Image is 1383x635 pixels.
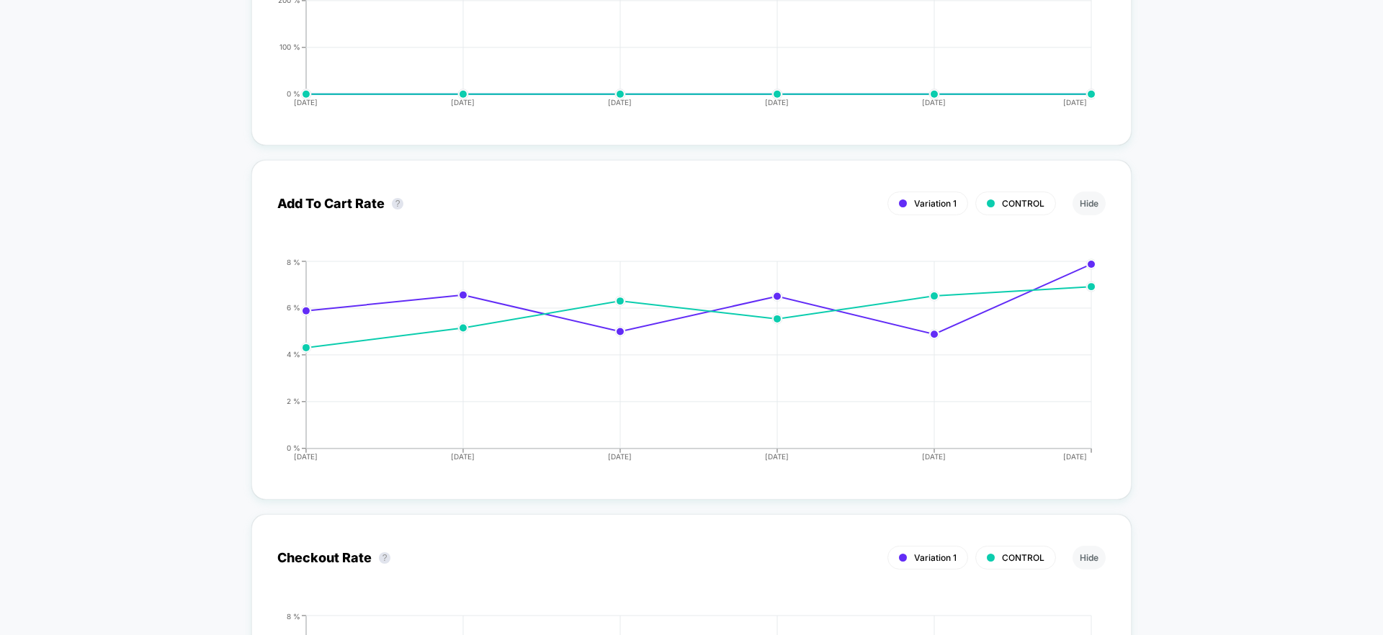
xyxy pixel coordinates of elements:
[1073,546,1106,569] button: Hide
[287,397,300,405] tspan: 2 %
[279,42,300,51] tspan: 100 %
[287,89,300,98] tspan: 0 %
[379,552,390,564] button: ?
[287,303,300,312] tspan: 6 %
[766,98,789,107] tspan: [DATE]
[923,452,946,461] tspan: [DATE]
[1073,192,1106,215] button: Hide
[287,611,300,620] tspan: 8 %
[914,198,957,209] span: Variation 1
[287,350,300,359] tspan: 4 %
[608,452,632,461] tspan: [DATE]
[1064,452,1088,461] tspan: [DATE]
[1002,552,1044,563] span: CONTROL
[263,258,1091,474] div: ADD_TO_CART_RATE
[287,257,300,266] tspan: 8 %
[294,98,318,107] tspan: [DATE]
[914,552,957,563] span: Variation 1
[451,452,475,461] tspan: [DATE]
[923,98,946,107] tspan: [DATE]
[1002,198,1044,209] span: CONTROL
[451,98,475,107] tspan: [DATE]
[766,452,789,461] tspan: [DATE]
[608,98,632,107] tspan: [DATE]
[1064,98,1088,107] tspan: [DATE]
[392,198,403,210] button: ?
[287,443,300,452] tspan: 0 %
[294,452,318,461] tspan: [DATE]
